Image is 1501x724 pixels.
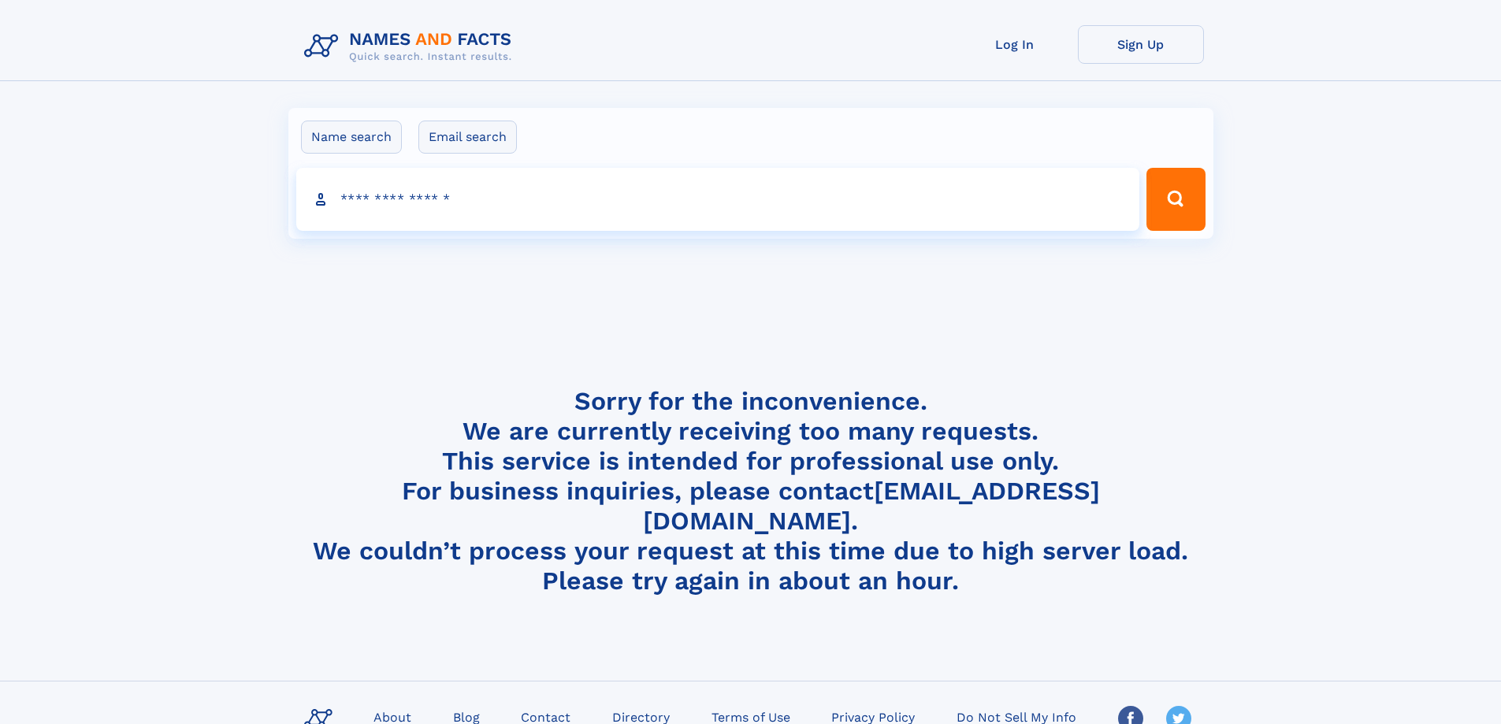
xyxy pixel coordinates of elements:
[1078,25,1204,64] a: Sign Up
[1146,168,1205,231] button: Search Button
[298,25,525,68] img: Logo Names and Facts
[298,386,1204,596] h4: Sorry for the inconvenience. We are currently receiving too many requests. This service is intend...
[643,476,1100,536] a: [EMAIL_ADDRESS][DOMAIN_NAME]
[952,25,1078,64] a: Log In
[301,121,402,154] label: Name search
[418,121,517,154] label: Email search
[296,168,1140,231] input: search input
